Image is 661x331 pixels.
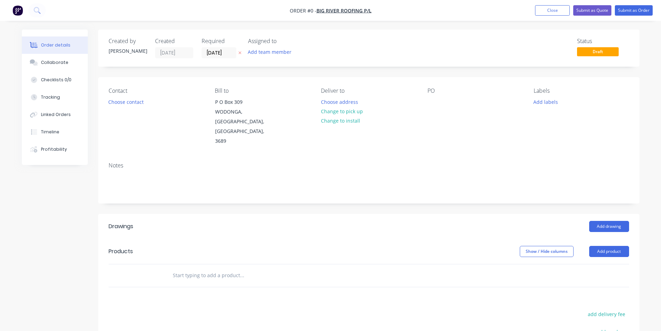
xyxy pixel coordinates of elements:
div: Profitability [41,146,67,152]
div: Assigned to [248,38,317,44]
button: Linked Orders [22,106,88,123]
button: Choose contact [104,97,147,106]
div: Deliver to [321,88,416,94]
button: Add team member [244,47,295,57]
button: Add labels [530,97,562,106]
button: Collaborate [22,54,88,71]
div: P O Box 309WODONGA, [GEOGRAPHIC_DATA], [GEOGRAPHIC_DATA], 3689 [209,97,279,146]
div: Bill to [215,88,310,94]
button: Checklists 0/0 [22,71,88,89]
div: Contact [109,88,204,94]
div: Timeline [41,129,59,135]
span: Draft [577,47,619,56]
button: Change to install [317,116,364,125]
button: Order details [22,36,88,54]
a: Big River Roofing P/L [316,7,372,14]
div: Linked Orders [41,111,71,118]
div: Created [155,38,193,44]
div: Status [577,38,629,44]
div: Checklists 0/0 [41,77,71,83]
button: add delivery fee [584,309,629,319]
button: Submit as Order [615,5,653,16]
span: Order #0 - [290,7,316,14]
div: PO [427,88,523,94]
div: Required [202,38,240,44]
div: Notes [109,162,629,169]
div: WODONGA, [GEOGRAPHIC_DATA], [GEOGRAPHIC_DATA], 3689 [215,107,273,146]
button: Timeline [22,123,88,141]
div: Products [109,247,133,256]
button: Close [535,5,570,16]
div: P O Box 309 [215,97,273,107]
div: Drawings [109,222,133,231]
div: [PERSON_NAME] [109,47,147,55]
div: Labels [534,88,629,94]
div: Created by [109,38,147,44]
button: Add drawing [589,221,629,232]
div: Order details [41,42,70,48]
button: Change to pick up [317,107,366,116]
div: Collaborate [41,59,68,66]
button: Choose address [317,97,362,106]
button: Add product [589,246,629,257]
button: Show / Hide columns [520,246,574,257]
input: Start typing to add a product... [172,268,311,282]
img: Factory [12,5,23,16]
button: Tracking [22,89,88,106]
div: Tracking [41,94,60,100]
button: Add team member [248,47,295,57]
button: Profitability [22,141,88,158]
button: Submit as Quote [573,5,611,16]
